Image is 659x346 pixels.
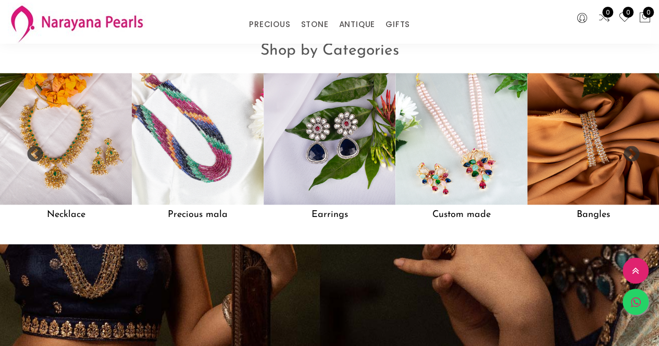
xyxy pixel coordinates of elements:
[132,204,264,224] h5: Precious mala
[249,17,290,32] a: PRECIOUS
[339,17,375,32] a: ANTIQUE
[26,146,36,156] button: Previous
[264,204,395,224] h5: Earrings
[395,204,527,224] h5: Custom made
[623,7,633,18] span: 0
[623,146,633,156] button: Next
[527,204,659,224] h5: Bangles
[301,17,328,32] a: STONE
[386,17,410,32] a: GIFTS
[264,73,395,204] img: Earrings
[527,73,659,204] img: Bangles
[395,73,527,204] img: Custom made
[598,11,611,25] a: 0
[602,7,613,18] span: 0
[639,11,651,25] button: 0
[643,7,654,18] span: 0
[132,73,264,204] img: Precious mala
[618,11,631,25] a: 0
